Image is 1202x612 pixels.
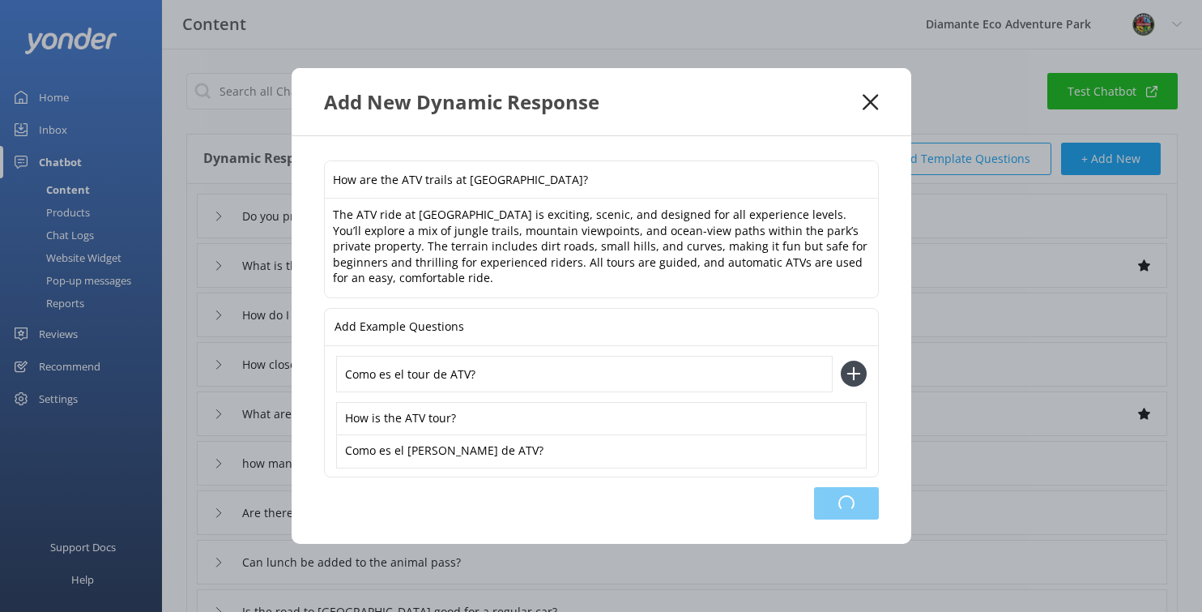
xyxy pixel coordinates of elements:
div: Add New Dynamic Response [324,88,863,115]
div: Como es el [PERSON_NAME] de ATV? [336,434,867,469]
input: Add customer expression [336,356,833,392]
textarea: The ATV ride at [GEOGRAPHIC_DATA] is exciting, scenic, and designed for all experience levels. Yo... [325,199,878,297]
input: Type a new question... [325,161,878,198]
button: Close [863,94,878,110]
div: How is the ATV tour? [336,402,867,436]
p: Add Example Questions [335,309,464,345]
